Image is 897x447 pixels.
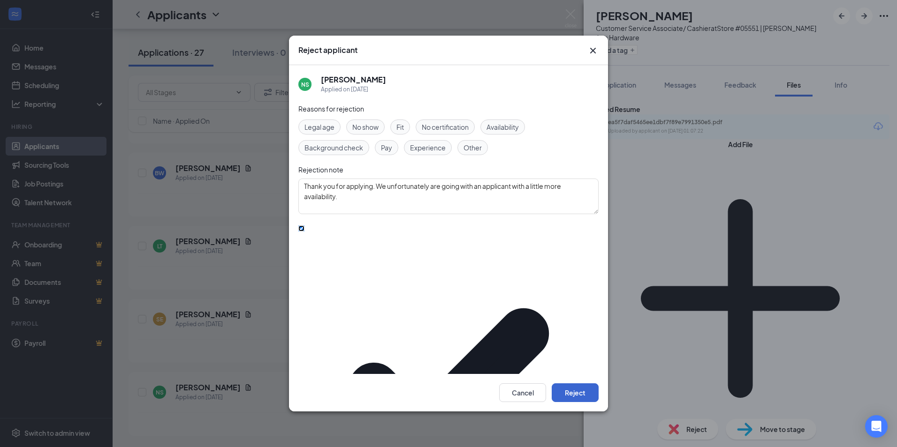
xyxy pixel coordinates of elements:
button: Close [587,45,599,56]
div: Applied on [DATE] [321,85,386,94]
span: No certification [422,122,469,132]
span: Availability [487,122,519,132]
button: Cancel [499,383,546,402]
div: Open Intercom Messenger [865,415,888,438]
span: Legal age [304,122,334,132]
span: Rejection note [298,165,343,174]
textarea: Thank you for applying. We unfortunately are going with an applicant with a little more availabil... [298,179,599,214]
span: Reasons for rejection [298,104,364,113]
svg: Cross [587,45,599,56]
h5: [PERSON_NAME] [321,74,386,85]
span: Background check [304,142,363,153]
div: NS [301,81,309,89]
span: Fit [396,122,404,132]
span: Experience [410,142,446,153]
span: Other [464,142,482,153]
button: Reject [552,383,599,402]
span: Pay [381,142,392,153]
h3: Reject applicant [298,45,357,55]
span: No show [352,122,379,132]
